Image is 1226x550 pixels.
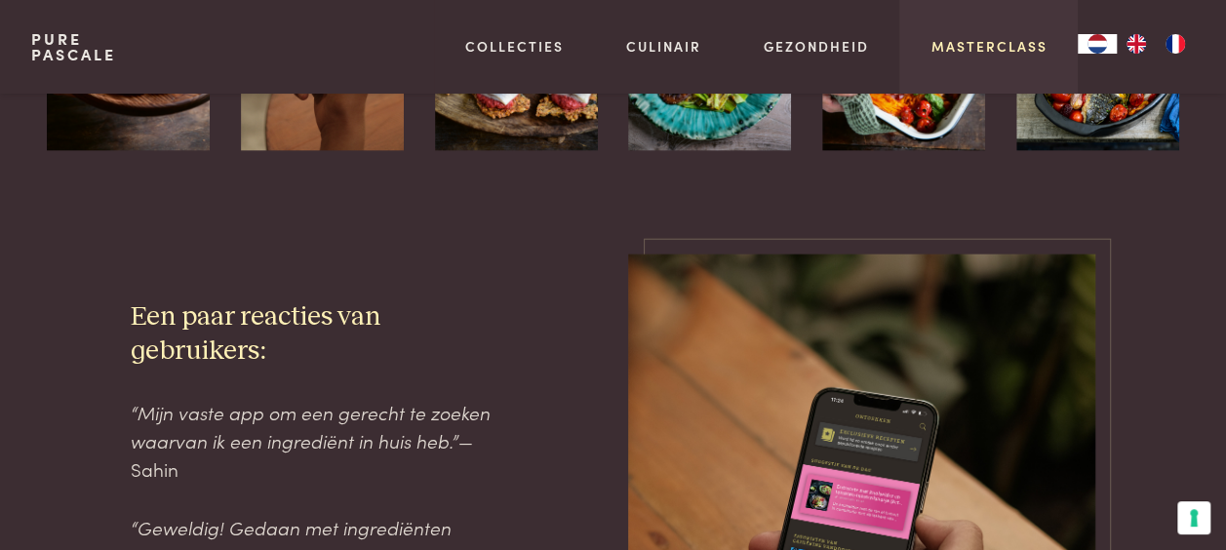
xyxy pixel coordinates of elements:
[1177,501,1210,534] button: Uw voorkeuren voor toestemming voor trackingtechnologieën
[465,36,564,57] a: Collecties
[1117,34,1195,54] ul: Language list
[930,36,1047,57] a: Masterclass
[626,36,701,57] a: Culinair
[31,31,116,62] a: PurePascale
[131,300,498,368] h3: Een paar reacties van gebruikers:
[1078,34,1117,54] a: NL
[1117,34,1156,54] a: EN
[131,399,498,483] p: — Sahin
[764,36,869,57] a: Gezondheid
[1078,34,1117,54] div: Language
[1078,34,1195,54] aside: Language selected: Nederlands
[131,399,491,453] em: “Mijn vaste app om een gerecht te zoeken waarvan ik een ingrediënt in huis heb.”
[1156,34,1195,54] a: FR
